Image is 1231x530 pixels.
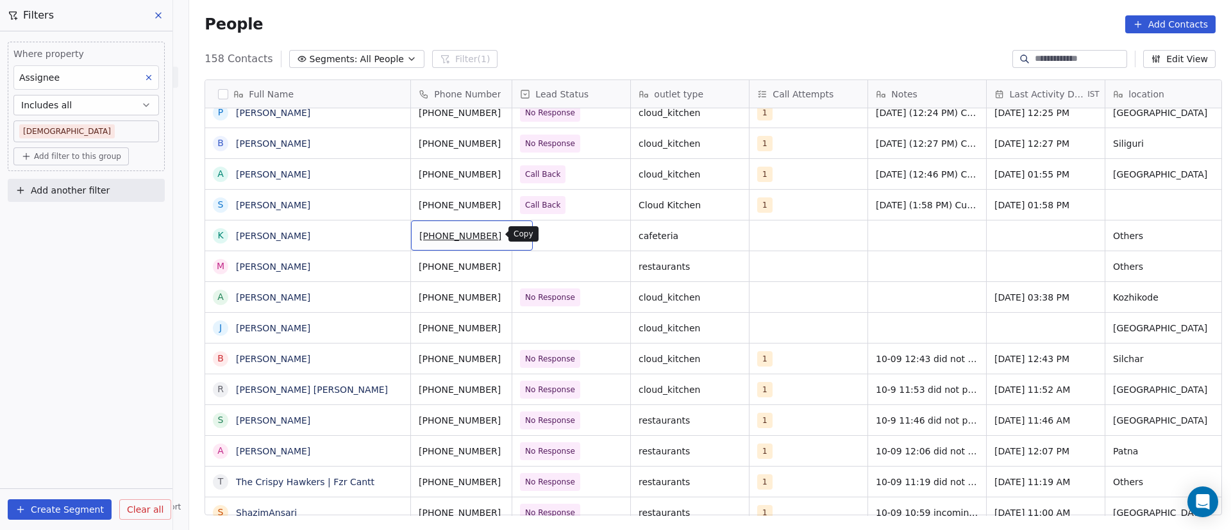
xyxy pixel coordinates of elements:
a: [PERSON_NAME] [236,261,310,272]
span: No Response [525,506,575,519]
span: [PHONE_NUMBER] [419,506,504,519]
span: Notes [891,88,917,101]
span: [DATE] (1:58 PM) Customer is in meeting, she will connect once get free. Whatsapp message send. [876,199,978,211]
div: location [1105,80,1223,108]
div: B [218,352,224,365]
span: 1 [757,413,773,428]
button: Filter(1) [432,50,498,68]
div: A [218,444,224,458]
span: [GEOGRAPHIC_DATA] [1113,383,1216,396]
span: Cloud Kitchen [639,199,741,211]
span: cloud_kitchen [639,106,741,119]
span: No Response [525,445,575,458]
div: Phone Number [411,80,512,108]
span: [DATE] 11:00 AM [994,506,1097,519]
div: Call Attempts [749,80,867,108]
span: [PHONE_NUMBER] [419,199,504,211]
div: K [218,229,224,242]
span: [GEOGRAPHIC_DATA] [1113,414,1216,427]
span: [DATE] 01:58 PM [994,199,1097,211]
span: 10-09 12:43 did not pick up call Wa sent [876,352,978,365]
span: [PHONE_NUMBER] [419,229,501,242]
span: [DATE] (12:46 PM) Customer will check details and after he has done market study he will connect.... [876,168,978,181]
a: ShazimAnsari [236,508,297,518]
span: No Response [525,106,575,119]
div: Last Activity DateIST [987,80,1105,108]
span: [PHONE_NUMBER] [419,476,504,488]
a: [PERSON_NAME] [236,169,310,179]
span: [DATE] 03:38 PM [994,291,1097,304]
span: outlet type [654,88,703,101]
span: Call Back [525,199,560,211]
span: [DATE] 12:25 PM [994,106,1097,119]
div: S [218,506,224,519]
span: All People [360,53,404,66]
span: [PHONE_NUMBER] [419,445,504,458]
span: cloud_kitchen [639,322,741,335]
div: Lead Status [512,80,630,108]
span: [GEOGRAPHIC_DATA] [1113,168,1216,181]
span: Siliguri [1113,137,1216,150]
span: cloud_kitchen [639,383,741,396]
a: [PERSON_NAME] [236,292,310,302]
span: Silchar [1113,352,1216,365]
span: [DATE] 12:07 PM [994,445,1097,458]
div: B [218,137,224,150]
span: IST [1087,89,1100,99]
span: 10-9 11:46 did not pickup wa sent [876,414,978,427]
span: 10-09 11:19 did not pick up call WA msg sent [876,476,978,488]
span: [PHONE_NUMBER] [419,322,504,335]
span: No Response [525,383,575,396]
span: [DATE] 11:52 AM [994,383,1097,396]
button: Add Contacts [1125,15,1216,33]
div: R [217,383,224,396]
span: 1 [757,443,773,459]
div: S [218,413,224,427]
div: Full Name [205,80,410,108]
span: [PHONE_NUMBER] [419,291,504,304]
span: 10-09 12:06 did not pick up call WA sent [876,445,978,458]
span: 1 [757,167,773,182]
span: Call Attempts [773,88,833,101]
span: [DATE] (12:27 PM) Customer not answering call. WhatsApp message send. [876,137,978,150]
a: [PERSON_NAME] [236,200,310,210]
div: grid [205,108,411,516]
span: No Response [525,414,575,427]
span: No Response [525,476,575,488]
span: 10-9 11:53 did not pickup [876,383,978,396]
span: Others [1113,260,1216,273]
span: restaurants [639,476,741,488]
span: [PHONE_NUMBER] [419,352,504,365]
span: [GEOGRAPHIC_DATA] [1113,106,1216,119]
span: restaurants [639,506,741,519]
span: Call Back [525,168,560,181]
span: [PHONE_NUMBER] [419,106,504,119]
span: No Response [525,352,575,365]
span: No Response [525,291,575,304]
span: [GEOGRAPHIC_DATA] [1113,322,1216,335]
span: cloud_kitchen [639,137,741,150]
span: 1 [757,136,773,151]
span: [DATE] 11:19 AM [994,476,1097,488]
span: [DATE] 12:27 PM [994,137,1097,150]
span: [DATE] 11:46 AM [994,414,1097,427]
span: cloud_kitchen [639,352,741,365]
span: 1 [757,105,773,120]
span: People [205,15,263,34]
span: Lead Status [535,88,589,101]
span: Segments: [310,53,358,66]
span: 10-09 10:59 incoming calls not available [876,506,978,519]
div: J [219,321,222,335]
span: [DATE] (12:24 PM) Customer not answering call. WhatsApp message send. [876,106,978,119]
span: 1 [757,197,773,213]
a: [PERSON_NAME] [236,138,310,149]
div: Open Intercom Messenger [1187,486,1218,517]
span: restaurants [639,260,741,273]
span: Full Name [249,88,294,101]
span: [PHONE_NUMBER] [419,168,504,181]
a: The Crispy Hawkers | Fzr Cantt [236,477,374,487]
span: restaurants [639,414,741,427]
span: Others [1113,229,1216,242]
button: Edit View [1143,50,1216,68]
div: T [218,475,224,488]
